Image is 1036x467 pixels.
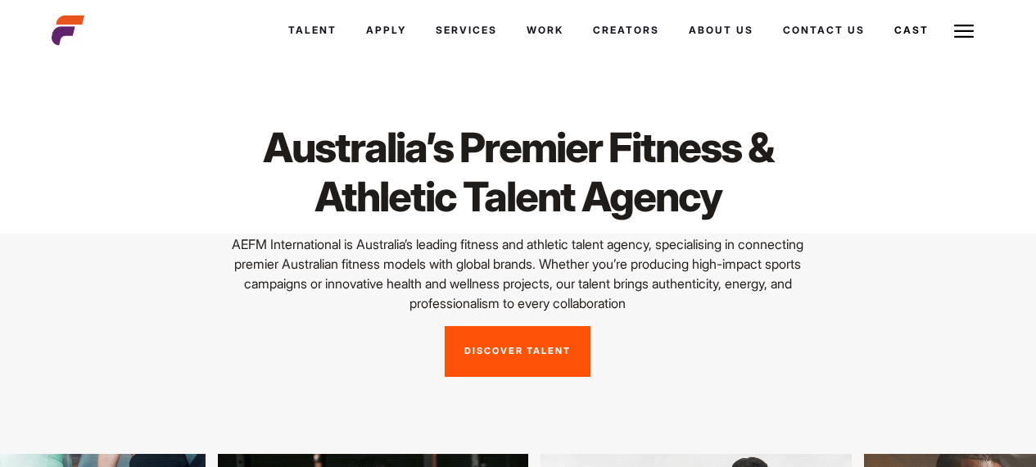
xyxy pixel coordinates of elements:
[512,8,578,52] a: Work
[421,8,512,52] a: Services
[954,21,974,41] img: Burger icon
[351,8,421,52] a: Apply
[210,234,826,313] p: AEFM International is Australia’s leading fitness and athletic talent agency, specialising in con...
[674,8,768,52] a: About Us
[768,8,880,52] a: Contact Us
[445,326,590,377] a: Discover Talent
[274,8,351,52] a: Talent
[578,8,674,52] a: Creators
[880,8,943,52] a: Cast
[52,14,84,47] img: cropped-aefm-brand-fav-22-square.png
[210,123,826,221] h1: Australia’s Premier Fitness & Athletic Talent Agency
